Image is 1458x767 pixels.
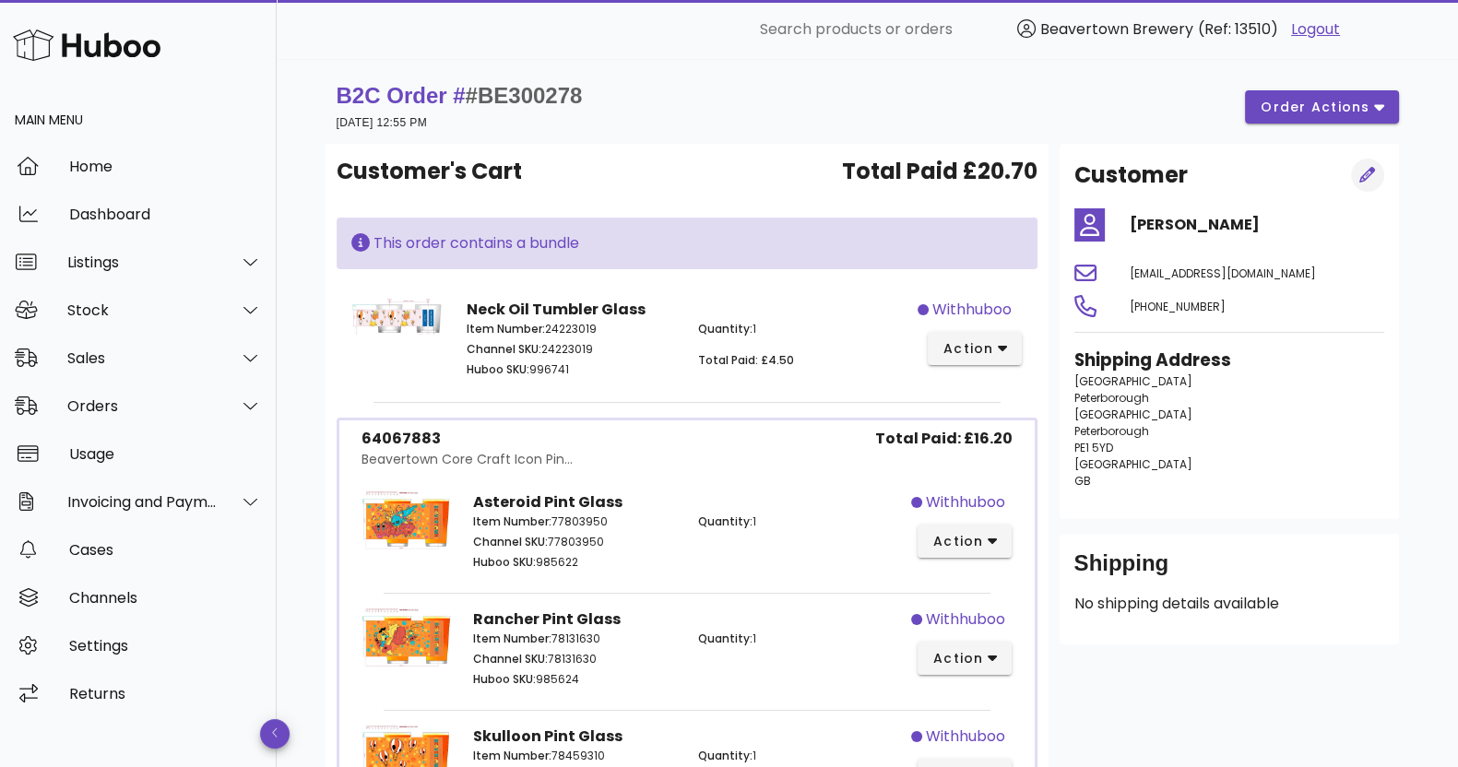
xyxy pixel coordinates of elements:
span: PE1 5YD [1074,440,1113,455]
p: 78131630 [473,631,675,647]
p: 1 [697,513,899,530]
p: 78131630 [473,651,675,667]
span: Huboo SKU: [473,671,536,687]
span: withhuboo [926,491,1005,513]
strong: Skulloon Pint Glass [473,726,622,747]
h2: Customer [1074,159,1188,192]
span: Quantity: [697,513,752,529]
div: Dashboard [69,206,262,223]
span: Total Paid £20.70 [842,155,1037,188]
span: withhuboo [932,299,1012,321]
h4: [PERSON_NAME] [1130,214,1384,236]
span: Total Paid: £4.50 [697,352,793,368]
div: Home [69,158,262,175]
p: No shipping details available [1074,593,1384,615]
span: withhuboo [926,726,1005,748]
button: action [928,332,1023,365]
span: [PHONE_NUMBER] [1130,299,1226,314]
p: 996741 [467,361,676,378]
button: action [918,642,1013,675]
span: Item Number: [473,513,551,529]
img: Product Image [351,299,445,335]
span: [GEOGRAPHIC_DATA] [1074,456,1192,472]
span: #BE300278 [466,83,583,108]
span: action [932,649,984,668]
span: Peterborough [1074,423,1149,439]
p: 985622 [473,554,675,571]
span: Item Number: [467,321,545,336]
div: Usage [69,445,262,463]
span: [EMAIL_ADDRESS][DOMAIN_NAME] [1130,265,1316,281]
span: [GEOGRAPHIC_DATA] [1074,373,1192,389]
span: [GEOGRAPHIC_DATA] [1074,407,1192,422]
img: Product Image [362,491,452,549]
span: Huboo SKU: [467,361,529,377]
img: Huboo Logo [13,25,160,65]
small: [DATE] 12:55 PM [337,116,427,129]
span: Item Number: [473,631,551,646]
span: Channel SKU: [467,341,541,357]
strong: B2C Order # [337,83,583,108]
p: 24223019 [467,341,676,358]
span: Peterborough [1074,390,1149,406]
div: This order contains a bundle [351,232,1023,254]
span: Quantity: [697,321,752,336]
p: 1 [697,321,907,337]
div: Returns [69,685,262,702]
p: 78459310 [473,748,675,764]
div: Sales [67,349,218,367]
strong: Rancher Pint Glass [473,608,621,630]
div: Orders [67,397,218,415]
p: 1 [697,631,899,647]
span: Total Paid: £16.20 [875,428,1013,450]
button: action [918,525,1013,558]
h3: Shipping Address [1074,348,1384,373]
button: order actions [1245,90,1398,124]
div: Shipping [1074,549,1384,593]
span: withhuboo [926,608,1005,631]
p: 77803950 [473,534,675,550]
p: 1 [697,748,899,764]
div: Invoicing and Payments [67,493,218,511]
a: Logout [1291,18,1340,41]
span: Channel SKU: [473,651,548,667]
strong: Asteroid Pint Glass [473,491,622,513]
span: Huboo SKU: [473,554,536,570]
div: Settings [69,637,262,655]
strong: Neck Oil Tumbler Glass [467,299,646,320]
span: action [942,339,994,359]
span: Customer's Cart [337,155,522,188]
span: Quantity: [697,748,752,763]
div: Listings [67,254,218,271]
div: Channels [69,589,262,607]
span: Quantity: [697,631,752,646]
div: Beavertown Core Craft Icon Pin... [362,450,573,469]
p: 985624 [473,671,675,688]
span: action [932,532,984,551]
p: 77803950 [473,513,675,530]
span: (Ref: 13510) [1198,18,1278,40]
span: Beavertown Brewery [1040,18,1193,40]
div: Cases [69,541,262,559]
span: GB [1074,473,1091,489]
p: 24223019 [467,321,676,337]
div: Stock [67,301,218,319]
div: 64067883 [362,428,573,450]
span: Channel SKU: [473,534,548,549]
span: order actions [1260,98,1370,117]
img: Product Image [362,608,452,667]
span: Item Number: [473,748,551,763]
